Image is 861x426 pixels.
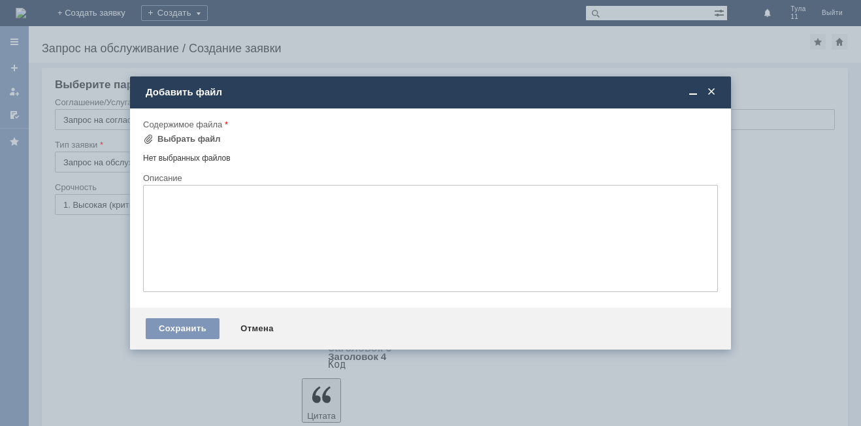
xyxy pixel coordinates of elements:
[146,86,718,98] div: Добавить файл
[687,86,700,98] span: Свернуть (Ctrl + M)
[143,148,718,163] div: Нет выбранных файлов
[705,86,718,98] span: Закрыть
[143,174,715,182] div: Описание
[143,120,715,129] div: Содержимое файла
[157,134,221,144] div: Выбрать файл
